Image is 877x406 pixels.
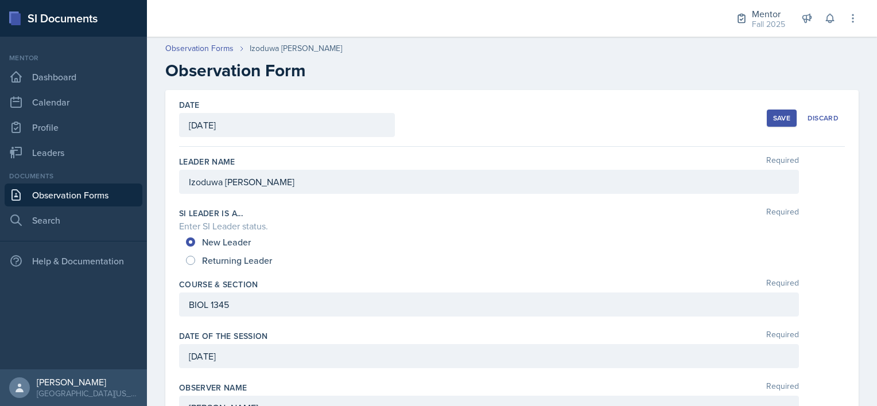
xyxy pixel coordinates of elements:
[766,156,799,167] span: Required
[5,184,142,206] a: Observation Forms
[808,114,839,123] div: Discard
[189,175,789,189] p: Izoduwa [PERSON_NAME]
[189,298,789,311] p: BIOL 1345
[5,141,142,164] a: Leaders
[5,171,142,181] div: Documents
[37,388,138,399] div: [GEOGRAPHIC_DATA][US_STATE]
[202,255,272,266] span: Returning Leader
[179,330,268,342] label: Date of the Session
[773,114,790,123] div: Save
[766,382,799,393] span: Required
[5,249,142,272] div: Help & Documentation
[752,7,785,21] div: Mentor
[179,99,199,111] label: Date
[5,53,142,63] div: Mentor
[179,382,247,393] label: Observer name
[766,208,799,219] span: Required
[179,156,235,167] label: Leader Name
[189,349,789,363] p: [DATE]
[250,42,342,54] div: Izoduwa [PERSON_NAME]
[5,91,142,114] a: Calendar
[179,219,845,233] div: Enter SI Leader status.
[179,279,258,290] label: Course & Section
[801,110,845,127] button: Discard
[5,116,142,139] a: Profile
[37,376,138,388] div: [PERSON_NAME]
[202,236,251,248] span: New Leader
[5,65,142,88] a: Dashboard
[5,209,142,232] a: Search
[766,279,799,290] span: Required
[165,60,859,81] h2: Observation Form
[179,208,243,219] label: SI Leader is a...
[165,42,234,54] a: Observation Forms
[766,330,799,342] span: Required
[752,18,785,30] div: Fall 2025
[767,110,797,127] button: Save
